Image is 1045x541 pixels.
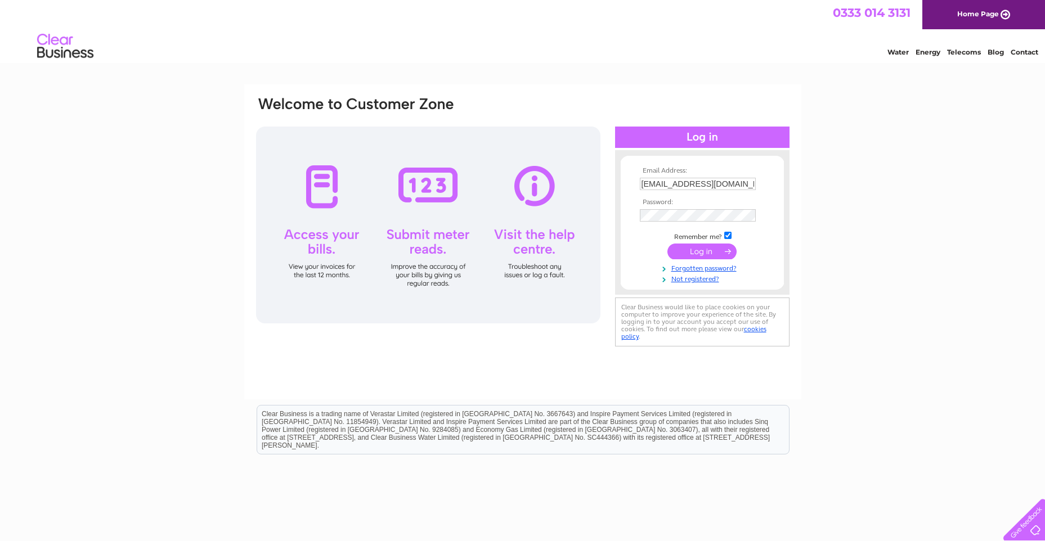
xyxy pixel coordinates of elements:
a: Water [887,48,909,56]
div: Clear Business would like to place cookies on your computer to improve your experience of the sit... [615,297,790,346]
div: Clear Business is a trading name of Verastar Limited (registered in [GEOGRAPHIC_DATA] No. 3667643... [257,6,789,55]
input: Submit [667,244,737,259]
a: Not registered? [640,273,768,283]
a: Telecoms [947,48,981,56]
a: Energy [916,48,940,56]
th: Password: [637,199,768,206]
a: 0333 014 3131 [833,6,911,20]
th: Email Address: [637,167,768,175]
a: Contact [1011,48,1038,56]
a: cookies policy [621,325,766,340]
a: Blog [988,48,1004,56]
img: logo.png [37,29,94,64]
a: Forgotten password? [640,262,768,273]
td: Remember me? [637,230,768,241]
